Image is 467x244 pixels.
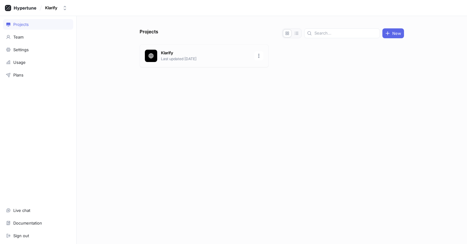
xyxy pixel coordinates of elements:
div: Documentation [13,221,42,225]
p: Klarify [161,50,250,56]
span: New [392,31,401,35]
p: Last updated [DATE] [161,56,250,62]
input: Search... [314,30,377,36]
div: Team [13,35,23,39]
div: Projects [13,22,29,27]
div: Sign out [13,233,29,238]
a: Documentation [3,218,73,228]
div: Klarify [45,5,57,10]
div: Live chat [13,208,30,213]
a: Usage [3,57,73,68]
div: Settings [13,47,29,52]
button: New [382,28,404,38]
a: Team [3,32,73,42]
div: Plans [13,72,23,77]
a: Projects [3,19,73,30]
div: Usage [13,60,26,65]
a: Settings [3,44,73,55]
a: Plans [3,70,73,80]
button: Klarify [43,3,70,13]
p: Projects [140,28,158,38]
